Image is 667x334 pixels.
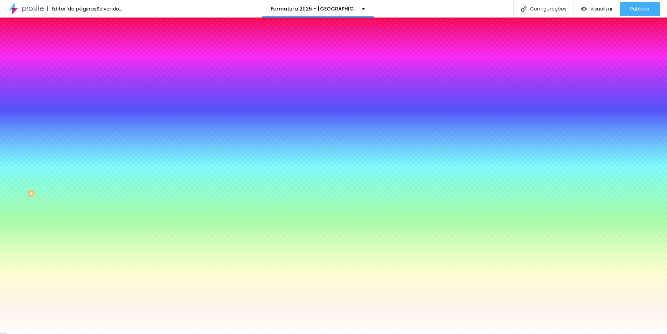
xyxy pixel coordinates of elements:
span: Visualizar [590,6,613,12]
div: Salvando... [97,6,122,11]
div: Editor de páginas [47,6,97,11]
p: Formatura 2025 - [GEOGRAPHIC_DATA] e 5º ano [271,6,356,11]
span: Publicar [630,6,649,12]
img: Icone [521,6,527,12]
button: Publicar [620,2,660,16]
img: view-1.svg [581,6,587,12]
button: Visualizar [574,2,620,16]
